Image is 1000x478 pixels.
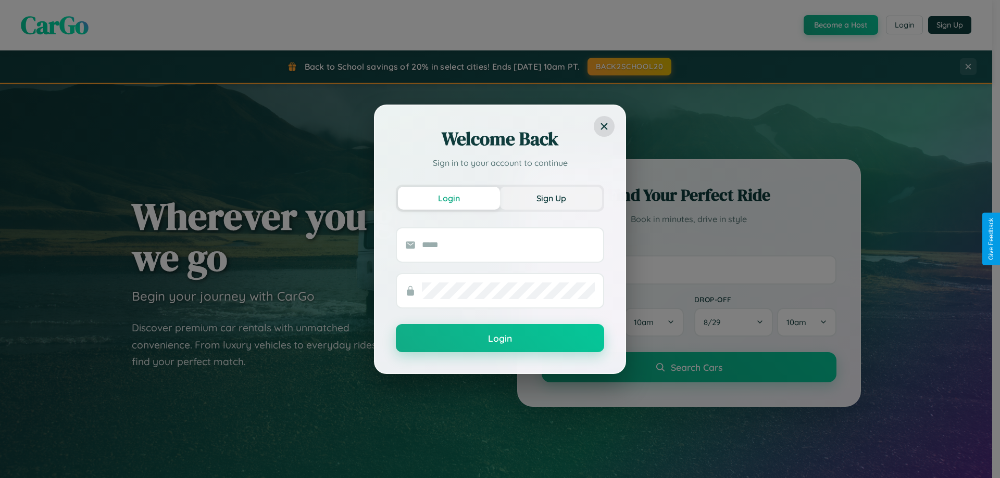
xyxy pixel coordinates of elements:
[988,218,995,260] div: Give Feedback
[396,324,604,352] button: Login
[396,157,604,169] p: Sign in to your account to continue
[500,187,602,210] button: Sign Up
[398,187,500,210] button: Login
[396,126,604,151] h2: Welcome Back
